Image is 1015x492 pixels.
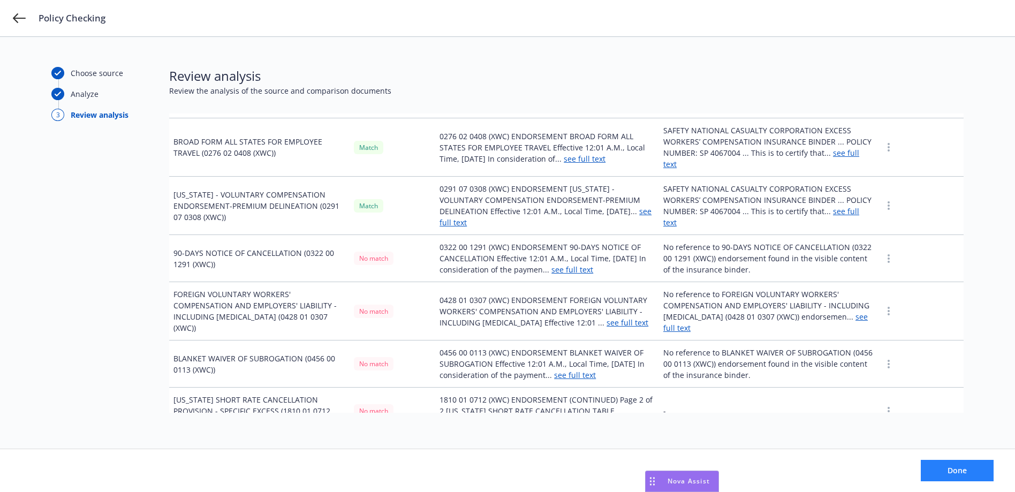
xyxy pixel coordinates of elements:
a: see full text [440,206,652,228]
td: 0428 01 0307 (XWC) ENDORSEMENT FOREIGN VOLUNTARY WORKERS' COMPENSATION AND EMPLOYERS' LIABILITY -... [435,282,659,340]
div: No match [354,357,393,370]
td: 0276 02 0408 (XWC) ENDORSEMENT BROAD FORM ALL STATES FOR EMPLOYEE TRAVEL Effective 12:01 A.M., Lo... [435,118,659,177]
div: Match [354,199,383,213]
a: see full text [607,317,648,328]
td: No reference to FOREIGN VOLUNTARY WORKERS' COMPENSATION AND EMPLOYERS' LIABILITY - INCLUDING [MED... [659,282,878,340]
td: FOREIGN VOLUNTARY WORKERS' COMPENSATION AND EMPLOYERS' LIABILITY - INCLUDING [MEDICAL_DATA] (0428... [169,282,350,340]
div: No match [354,252,393,265]
td: BLANKET WAIVER OF SUBROGATION (0456 00 0113 (XWC)) [169,340,350,388]
td: [US_STATE] - VOLUNTARY COMPENSATION ENDORSEMENT-PREMIUM DELINEATION (0291 07 0308 (XWC)) [169,177,350,235]
td: [US_STATE] SHORT RATE CANCELLATION PROVISION - SPECIFIC EXCESS (1810 01 0712 (XWC)) [169,388,350,435]
a: see full text [551,264,593,275]
div: Match [354,141,383,154]
td: SAFETY NATIONAL CASUALTY CORPORATION EXCESS WORKERS’ COMPENSATION INSURANCE BINDER ... POLICY NUM... [659,118,878,177]
span: Policy Checking [39,12,105,25]
button: Done [921,460,994,481]
td: BROAD FORM ALL STATES FOR EMPLOYEE TRAVEL (0276 02 0408 (XWC)) [169,118,350,177]
td: No reference to 90-DAYS NOTICE OF CANCELLATION (0322 00 1291 (XWC)) endorsement found in the visi... [659,235,878,282]
td: 0322 00 1291 (XWC) ENDORSEMENT 90-DAYS NOTICE OF CANCELLATION Effective 12:01 A.M., Local Time, [... [435,235,659,282]
span: Nova Assist [668,476,710,486]
td: No reference to BLANKET WAIVER OF SUBROGATION (0456 00 0113 (XWC)) endorsement found in the visib... [659,340,878,388]
span: Done [948,465,967,475]
div: 3 [51,109,64,121]
div: Drag to move [646,471,659,491]
td: 1810 01 0712 (XWC) ENDORSEMENT (CONTINUED) Page 2 of 2 [US_STATE] SHORT RATE CANCELLATION TABLE (... [435,388,659,435]
div: No match [354,305,393,318]
td: - [659,388,878,435]
div: Review analysis [71,109,128,120]
a: see full text [564,154,605,164]
span: Review the analysis of the source and comparison documents [169,85,964,96]
td: SAFETY NATIONAL CASUALTY CORPORATION EXCESS WORKERS’ COMPENSATION INSURANCE BINDER ... POLICY NUM... [659,177,878,235]
td: 0456 00 0113 (XWC) ENDORSEMENT BLANKET WAIVER OF SUBROGATION Effective 12:01 A.M., Local Time, [D... [435,340,659,388]
div: Choose source [71,67,123,79]
a: see full text [663,312,868,333]
td: 0291 07 0308 (XWC) ENDORSEMENT [US_STATE] - VOLUNTARY COMPENSATION ENDORSEMENT-PREMIUM DELINEATIO... [435,177,659,235]
a: see full text [554,370,596,380]
div: Analyze [71,88,99,100]
a: see full text [663,206,859,228]
td: 90-DAYS NOTICE OF CANCELLATION (0322 00 1291 (XWC)) [169,235,350,282]
div: No match [354,404,393,418]
button: Nova Assist [645,471,719,492]
a: see full text [663,148,859,169]
span: Review analysis [169,67,964,85]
